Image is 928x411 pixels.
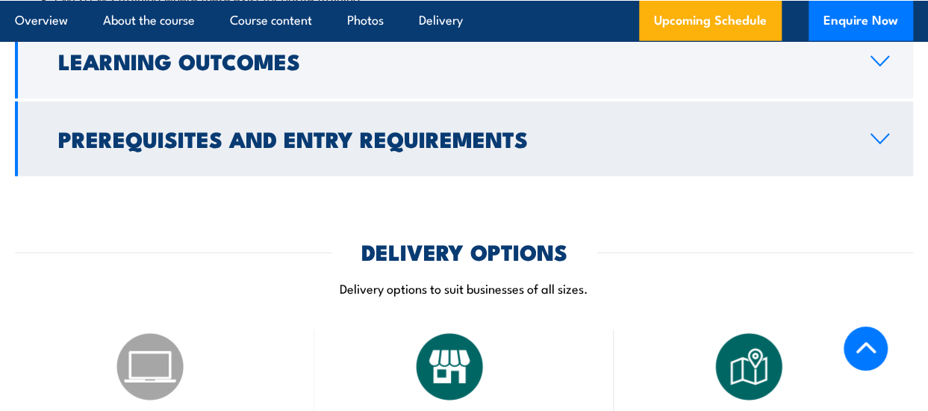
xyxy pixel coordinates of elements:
a: Learning Outcomes [15,24,913,99]
h2: Learning Outcomes [58,51,847,70]
h2: DELIVERY OPTIONS [361,241,567,261]
a: Prerequisites and Entry Requirements [15,102,913,176]
h2: Prerequisites and Entry Requirements [58,129,847,148]
p: Delivery options to suit businesses of all sizes. [15,279,913,297]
